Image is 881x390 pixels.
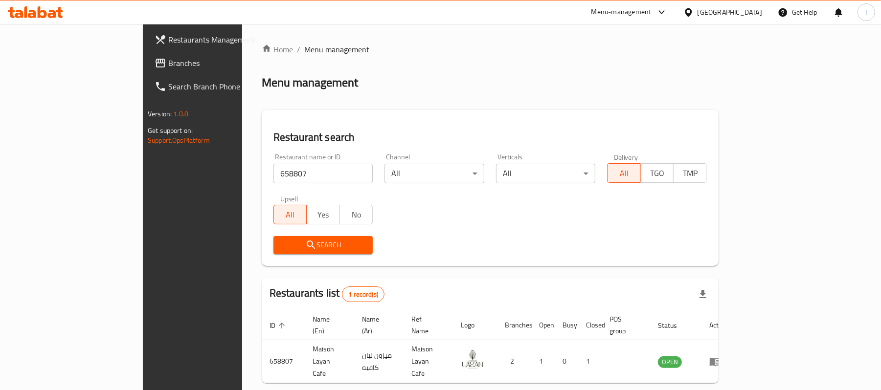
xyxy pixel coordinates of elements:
div: All [384,164,484,183]
span: l [865,7,867,18]
nav: breadcrumb [262,43,719,55]
th: Closed [578,310,602,340]
button: Yes [306,205,340,224]
div: Menu-management [591,6,652,18]
th: Busy [555,310,578,340]
h2: Restaurants list [270,286,384,302]
div: Export file [691,282,715,306]
td: 0 [555,340,578,383]
span: Get support on: [148,124,193,137]
span: Menu management [304,43,369,55]
img: Maison Layan Cafe [461,347,485,372]
span: Ref. Name [411,313,441,337]
a: Support.OpsPlatform [148,134,210,147]
span: 1.0.0 [173,108,188,120]
input: Search for restaurant name or ID.. [273,164,373,183]
span: Name (En) [313,313,342,337]
span: Search Branch Phone [168,81,282,92]
div: [GEOGRAPHIC_DATA] [698,7,762,18]
span: Version: [148,108,172,120]
button: All [607,163,641,183]
span: No [344,208,369,222]
td: Maison Layan Cafe [404,340,453,383]
th: Logo [453,310,497,340]
span: Branches [168,57,282,69]
button: All [273,205,307,224]
h2: Restaurant search [273,130,707,145]
label: Delivery [614,153,638,160]
button: No [339,205,373,224]
label: Upsell [280,195,298,202]
td: 1 [531,340,555,383]
button: TGO [640,163,674,183]
a: Search Branch Phone [147,75,290,98]
a: Branches [147,51,290,75]
span: Status [658,320,690,331]
td: 1 [578,340,602,383]
button: TMP [673,163,707,183]
div: Menu [709,356,727,368]
td: 2 [497,340,531,383]
th: Branches [497,310,531,340]
span: Name (Ar) [362,313,392,337]
li: / [297,43,300,55]
span: TGO [645,166,670,180]
span: 1 record(s) [342,290,384,299]
table: enhanced table [262,310,735,383]
span: OPEN [658,356,682,368]
div: Total records count [342,286,384,302]
span: Search [281,239,365,251]
td: Maison Layan Cafe [305,340,354,383]
span: Restaurants Management [168,34,282,45]
div: All [496,164,596,183]
h2: Menu management [262,75,358,90]
span: All [611,166,637,180]
span: POS group [610,313,638,337]
span: Yes [311,208,336,222]
td: ميزون ليان كافيه [354,340,404,383]
span: All [278,208,303,222]
span: TMP [678,166,703,180]
th: Action [701,310,735,340]
a: Restaurants Management [147,28,290,51]
button: Search [273,236,373,254]
span: ID [270,320,288,331]
th: Open [531,310,555,340]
